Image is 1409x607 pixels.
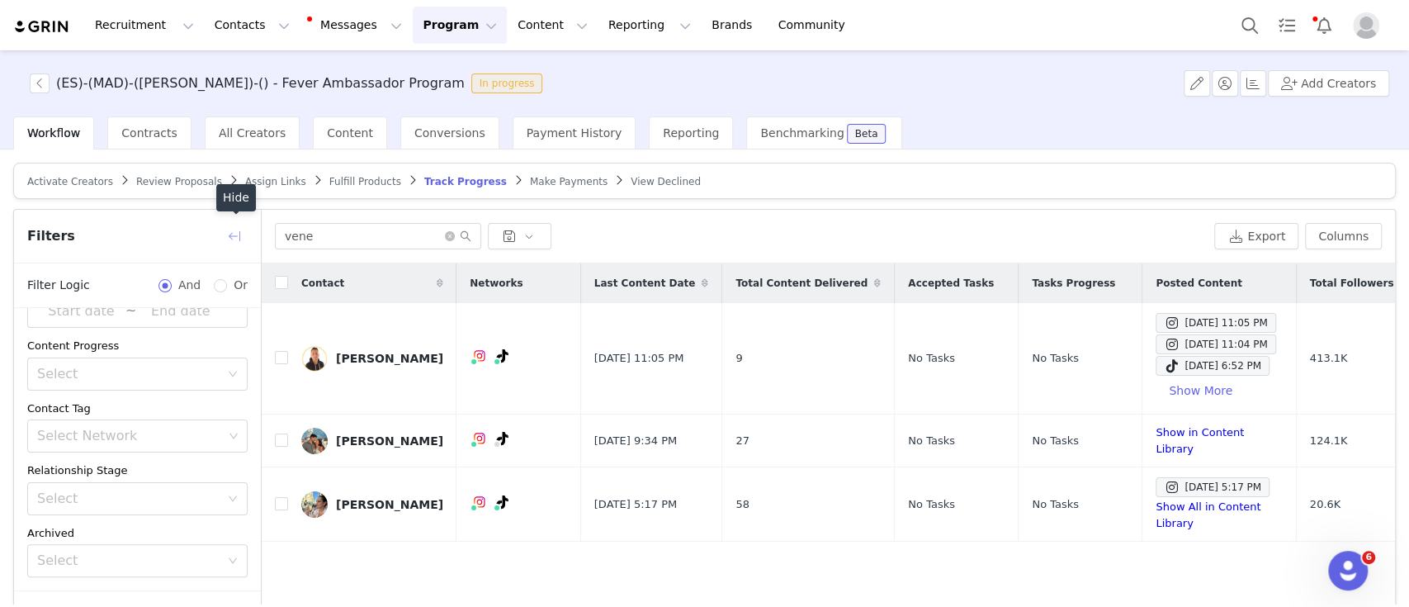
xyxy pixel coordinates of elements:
[300,7,412,44] button: Messages
[1310,276,1394,291] span: Total Followers
[1156,426,1244,455] a: Show in Content Library
[275,223,481,249] input: Search...
[301,491,443,518] a: [PERSON_NAME]
[1164,334,1267,354] div: [DATE] 11:04 PM
[228,494,238,505] i: icon: down
[424,176,507,187] span: Track Progress
[336,498,443,511] div: [PERSON_NAME]
[27,338,248,354] div: Content Progress
[702,7,767,44] a: Brands
[527,126,622,140] span: Payment History
[1328,551,1368,590] iframe: Intercom live chat
[301,345,443,372] a: [PERSON_NAME]
[329,176,401,187] span: Fulfill Products
[336,352,443,365] div: [PERSON_NAME]
[27,525,248,542] div: Archived
[336,434,443,448] div: [PERSON_NAME]
[663,126,719,140] span: Reporting
[855,129,878,139] div: Beta
[473,349,486,363] img: instagram.svg
[445,231,455,241] i: icon: close-circle
[508,7,598,44] button: Content
[1156,500,1260,529] a: Show All in Content Library
[594,276,696,291] span: Last Content Date
[1032,276,1115,291] span: Tasks Progress
[1305,223,1382,249] button: Columns
[1032,433,1128,449] div: No Tasks
[301,276,344,291] span: Contact
[228,556,238,567] i: icon: down
[13,19,71,35] img: grin logo
[530,176,608,187] span: Make Payments
[908,496,1005,513] div: No Tasks
[473,496,486,509] img: instagram.svg
[301,345,328,372] img: f76ccb5d-9bfd-40e7-bac1-9d86366c70d0.jpg
[27,226,75,246] span: Filters
[327,126,373,140] span: Content
[460,230,471,242] i: icon: search
[471,74,543,93] span: In progress
[1232,7,1268,44] button: Search
[473,432,486,445] img: instagram.svg
[1269,7,1305,44] a: Tasks
[1362,551,1375,564] span: 6
[598,7,701,44] button: Reporting
[172,277,207,294] span: And
[908,433,1005,449] div: No Tasks
[37,428,223,444] div: Select Network
[1343,12,1396,39] button: Profile
[228,369,238,381] i: icon: down
[37,301,125,322] input: Start date
[216,184,256,211] div: Hide
[413,7,507,44] button: Program
[1268,70,1389,97] button: Add Creators
[301,428,443,454] a: [PERSON_NAME]
[30,74,549,93] span: [object Object]
[85,7,204,44] button: Recruitment
[594,433,677,449] span: [DATE] 9:34 PM
[1156,377,1246,404] button: Show More
[27,462,248,479] div: Relationship Stage
[735,496,749,513] span: 58
[56,74,465,93] h3: (ES)-(MAD)-([PERSON_NAME])-() - Fever Ambassador Program
[908,276,994,291] span: Accepted Tasks
[735,350,742,367] span: 9
[27,176,113,187] span: Activate Creators
[27,401,248,417] div: Contact Tag
[37,366,220,382] div: Select
[631,176,701,187] span: View Declined
[121,126,177,140] span: Contracts
[1353,12,1379,39] img: placeholder-profile.jpg
[136,301,225,322] input: End date
[1214,223,1298,249] button: Export
[1156,276,1242,291] span: Posted Content
[205,7,300,44] button: Contacts
[735,433,749,449] span: 27
[27,126,80,140] span: Workflow
[594,350,684,367] span: [DATE] 11:05 PM
[760,126,844,140] span: Benchmarking
[1032,350,1128,367] div: No Tasks
[229,431,239,443] i: icon: down
[301,428,328,454] img: 883f89a5-2610-48d4-ad51-39c93f805564.jpg
[37,552,220,569] div: Select
[37,491,220,507] div: Select
[1164,313,1267,333] div: [DATE] 11:05 PM
[768,7,863,44] a: Community
[245,176,306,187] span: Assign Links
[470,276,522,291] span: Networks
[227,277,248,294] span: Or
[908,350,1005,367] div: No Tasks
[594,496,677,513] span: [DATE] 5:17 PM
[735,276,868,291] span: Total Content Delivered
[301,491,328,518] img: 85bca4d3-4cc7-4766-972e-f4c3cc2300ba.jpg
[1164,477,1261,497] div: [DATE] 5:17 PM
[1032,496,1128,513] div: No Tasks
[136,176,222,187] span: Review Proposals
[414,126,485,140] span: Conversions
[219,126,286,140] span: All Creators
[1164,356,1261,376] div: [DATE] 6:52 PM
[1306,7,1342,44] button: Notifications
[27,277,90,294] span: Filter Logic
